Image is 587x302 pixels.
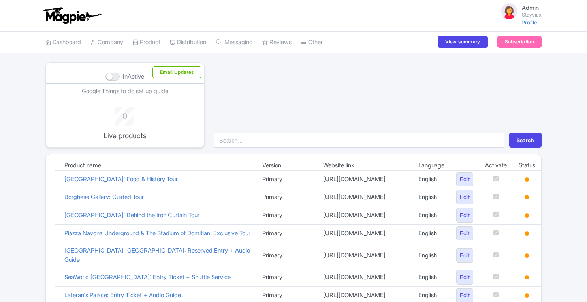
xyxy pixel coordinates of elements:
a: View summary [438,36,487,48]
a: [GEOGRAPHIC_DATA]: Food & History Tour [64,175,178,183]
td: Primary [256,242,317,268]
a: Admin Stayviax [495,2,542,21]
span: Admin [522,4,539,11]
a: SeaWorld [GEOGRAPHIC_DATA]: Entry Ticket + Shuttle Service [64,273,231,281]
div: 0 [92,107,157,122]
a: Product [133,32,160,53]
small: Stayviax [522,12,542,17]
a: Edit [456,270,473,285]
a: [GEOGRAPHIC_DATA] [GEOGRAPHIC_DATA]: Reserved Entry + Audio Guide [64,247,250,263]
a: Distribution [170,32,206,53]
a: Google Things to do set up guide [82,87,168,95]
button: Email Updates [152,66,201,78]
a: Borghese Gallery: Guided Tour [64,193,144,201]
td: Primary [256,188,317,206]
img: avatar_key_member-9c1dde93af8b07d7383eb8b5fb890c87.png [500,2,519,21]
div: InActive [123,72,144,81]
td: [URL][DOMAIN_NAME] [317,224,413,242]
button: Search [509,133,542,148]
img: logo-ab69f6fb50320c5b225c76a69d11143b.png [41,7,103,24]
td: Language [412,161,450,170]
td: Primary [256,206,317,225]
td: Primary [256,268,317,287]
td: English [412,268,450,287]
td: [URL][DOMAIN_NAME] [317,242,413,268]
td: [URL][DOMAIN_NAME] [317,268,413,287]
a: Piazza Navona Underground & The Stadium of Domitian: Exclusive Tour [64,229,250,237]
td: Website link [317,161,413,170]
p: Live products [92,130,157,141]
a: Lateran's Palace: Entry Ticket + Audio Guide [64,291,181,299]
td: English [412,188,450,206]
td: Activate [479,161,513,170]
a: Edit [456,226,473,241]
td: Primary [256,224,317,242]
td: [URL][DOMAIN_NAME] [317,188,413,206]
a: [GEOGRAPHIC_DATA]: Behind the Iron Curtain Tour [64,211,199,219]
td: Status [513,161,541,170]
a: Subscription [497,36,542,48]
td: Version [256,161,317,170]
td: English [412,206,450,225]
a: Messaging [216,32,253,53]
a: Other [301,32,323,53]
td: Primary [256,170,317,188]
a: Edit [456,248,473,263]
td: English [412,242,450,268]
a: Company [90,32,123,53]
td: Product name [58,161,256,170]
td: [URL][DOMAIN_NAME] [317,170,413,188]
td: English [412,224,450,242]
a: Edit [456,208,473,223]
td: [URL][DOMAIN_NAME] [317,206,413,225]
input: Search... [214,133,504,148]
a: Profile [521,19,537,26]
td: English [412,170,450,188]
a: Edit [456,190,473,204]
a: Edit [456,172,473,187]
a: Reviews [262,32,292,53]
a: Dashboard [45,32,81,53]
